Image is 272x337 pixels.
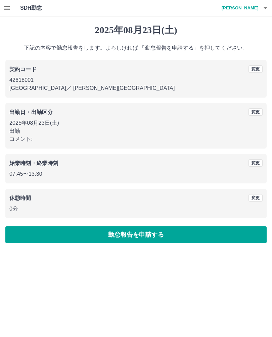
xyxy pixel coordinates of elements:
[248,159,263,167] button: 変更
[9,119,263,127] p: 2025年08月23日(土)
[9,84,263,92] p: [GEOGRAPHIC_DATA] ／ [PERSON_NAME][GEOGRAPHIC_DATA]
[248,108,263,116] button: 変更
[5,44,267,52] p: 下記の内容で勤怠報告をします。よろしければ 「勤怠報告を申請する」を押してください。
[248,65,263,73] button: 変更
[9,127,263,135] p: 出勤
[9,195,31,201] b: 休憩時間
[9,66,37,72] b: 契約コード
[248,194,263,202] button: 変更
[5,226,267,243] button: 勤怠報告を申請する
[9,205,263,213] p: 0分
[9,135,263,143] p: コメント:
[9,160,58,166] b: 始業時刻・終業時刻
[5,24,267,36] h1: 2025年08月23日(土)
[9,170,263,178] p: 07:45 〜 13:30
[9,109,53,115] b: 出勤日・出勤区分
[9,76,263,84] p: 42618001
